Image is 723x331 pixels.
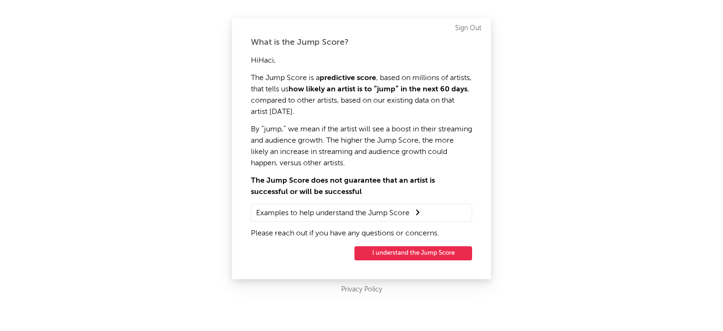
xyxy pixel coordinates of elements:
summary: Examples to help understand the Jump Score [256,207,467,219]
div: What is the Jump Score? [251,37,472,48]
button: I understand the Jump Score [354,246,472,260]
p: The Jump Score is a , based on millions of artists, that tells us , compared to other artists, ba... [251,73,472,118]
p: Please reach out if you have any questions or concerns. [251,228,472,239]
a: Sign Out [455,23,482,34]
a: Privacy Policy [341,284,382,296]
strong: predictive score [320,74,376,82]
strong: how likely an artist is to “jump” in the next 60 days [289,86,467,93]
strong: The Jump Score does not guarantee that an artist is successful or will be successful [251,177,435,196]
p: Hi Haci , [251,55,472,66]
p: By “jump,” we mean if the artist will see a boost in their streaming and audience growth. The hig... [251,124,472,169]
